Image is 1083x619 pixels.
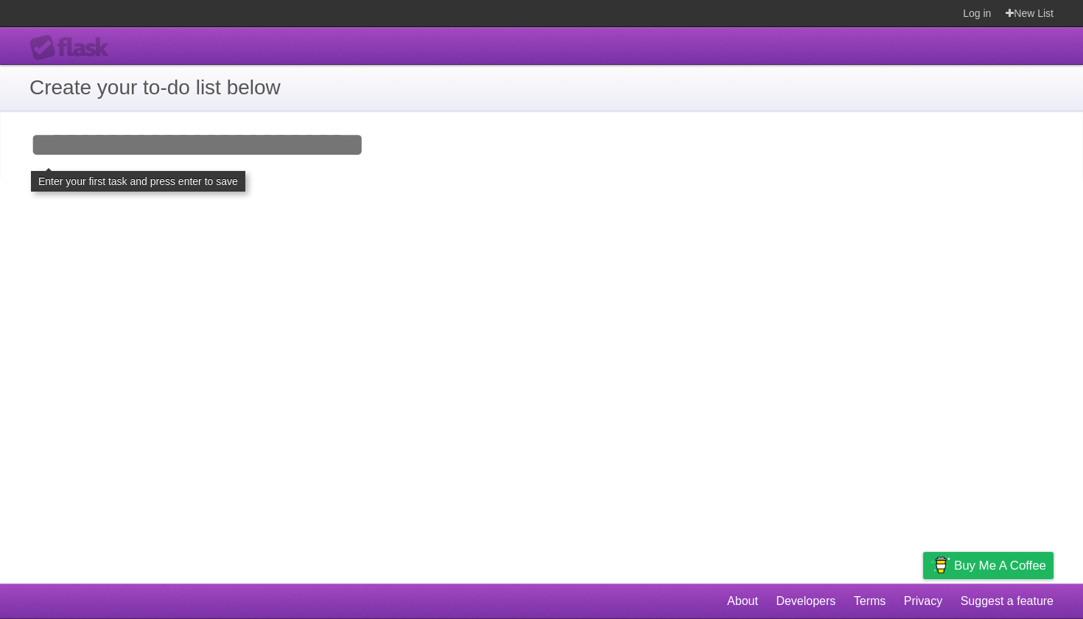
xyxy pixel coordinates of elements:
[854,587,886,615] a: Terms
[954,553,1046,578] span: Buy me a coffee
[923,552,1054,579] a: Buy me a coffee
[29,72,1054,103] h1: Create your to-do list below
[29,35,118,61] div: Flask
[776,587,835,615] a: Developers
[930,553,950,578] img: Buy me a coffee
[727,587,758,615] a: About
[961,587,1054,615] a: Suggest a feature
[904,587,942,615] a: Privacy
